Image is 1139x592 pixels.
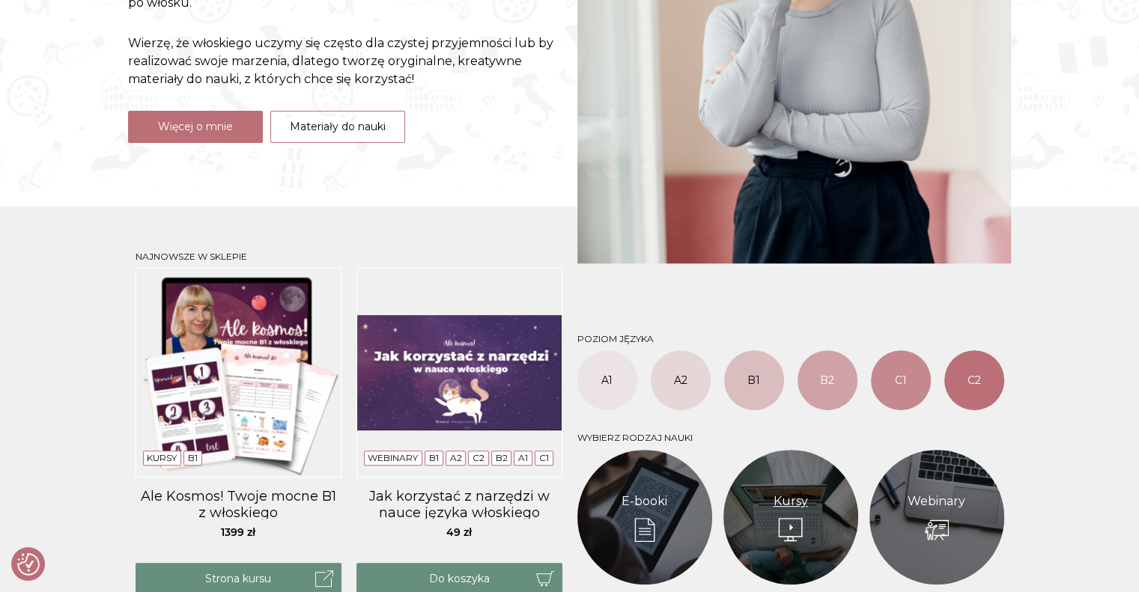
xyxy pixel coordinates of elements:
a: Materiały do nauki [270,111,405,143]
a: Jak korzystać z narzędzi w nauce języka włoskiego [356,489,562,519]
button: Preferencje co do zgód [17,553,40,576]
span: 1399 [221,525,255,539]
a: A1 [518,452,528,463]
a: A1 [577,350,637,410]
a: C1 [871,350,931,410]
h3: Poziom języka [577,334,1004,344]
h3: Wybierz rodzaj nauki [577,433,1004,443]
a: A2 [651,350,711,410]
a: C1 [539,452,549,463]
a: Kursy [774,492,808,510]
span: 49 [446,525,472,539]
a: C2 [944,350,1004,410]
a: B1 [188,452,198,463]
a: A2 [449,452,461,463]
img: Revisit consent button [17,553,40,576]
a: C2 [473,452,485,463]
a: Webinary [368,452,418,463]
a: E-booki [622,492,667,510]
a: Więcej o mnie [128,111,263,143]
a: Ale Kosmos! Twoje mocne B1 z włoskiego [136,489,341,519]
a: B2 [496,452,508,463]
p: Wierzę, że włoskiego uczymy się często dla czystej przyjemności lub by realizować swoje marzenia,... [128,34,562,88]
a: Kursy [147,452,177,463]
a: B1 [429,452,439,463]
h3: Najnowsze w sklepie [136,251,562,262]
a: B2 [798,350,857,410]
a: Webinary [908,492,965,510]
a: B1 [724,350,784,410]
